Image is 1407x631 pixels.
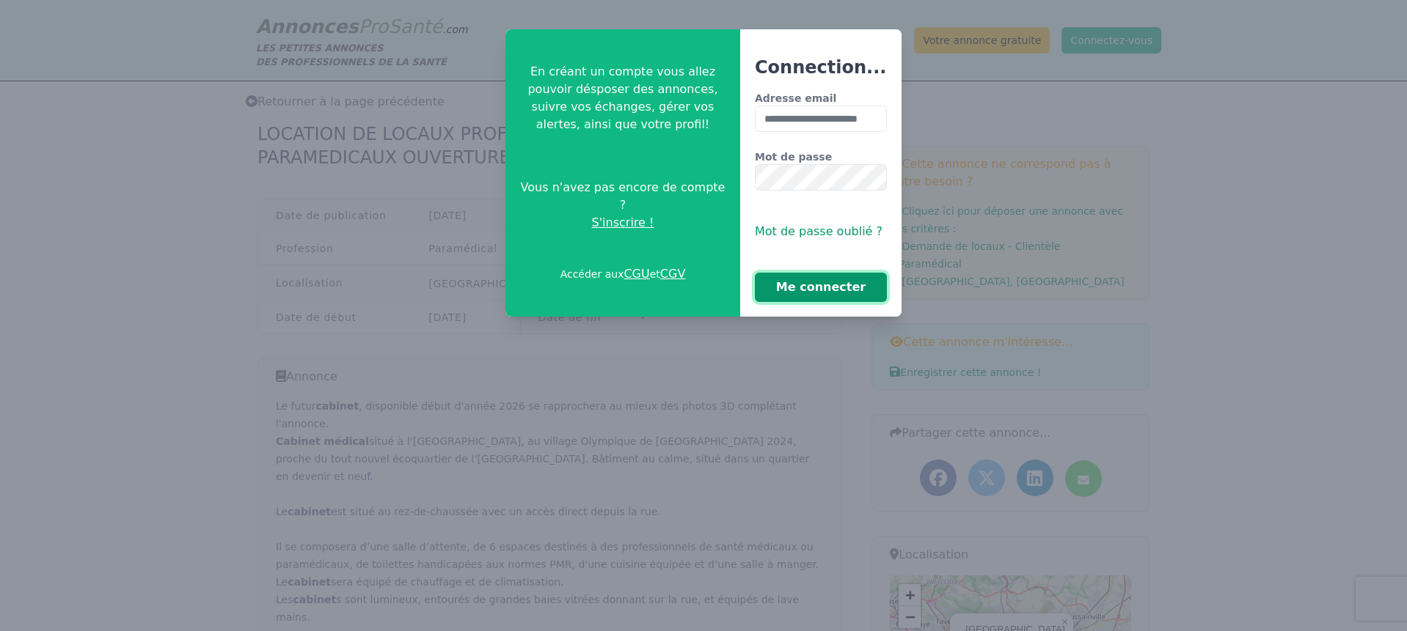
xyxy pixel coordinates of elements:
button: Me connecter [755,273,887,302]
span: S'inscrire ! [592,214,654,232]
span: Vous n'avez pas encore de compte ? [517,179,728,214]
span: Mot de passe oublié ? [755,224,882,238]
label: Adresse email [755,91,887,106]
h3: Connection... [755,56,887,79]
label: Mot de passe [755,150,887,164]
a: CGV [660,267,686,281]
p: Accéder aux et [560,265,686,283]
p: En créant un compte vous allez pouvoir désposer des annonces, suivre vos échanges, gérer vos aler... [517,63,728,133]
a: CGU [624,267,649,281]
